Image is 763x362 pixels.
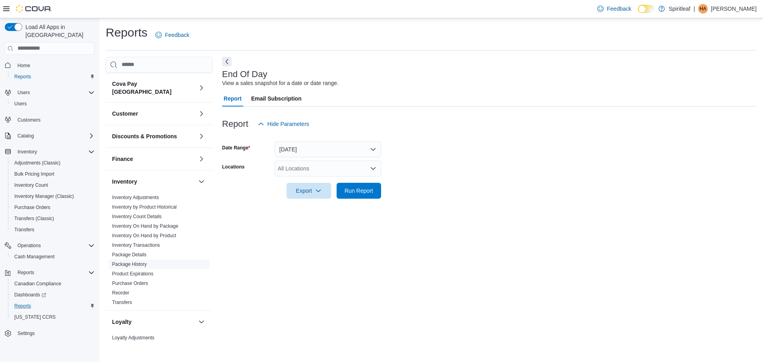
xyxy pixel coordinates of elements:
span: Run Report [345,187,373,195]
span: Transfers [14,226,34,233]
button: Users [8,98,98,109]
button: Cova Pay [GEOGRAPHIC_DATA] [112,80,195,96]
h1: Reports [106,25,147,41]
h3: Customer [112,110,138,118]
span: Bulk Pricing Import [14,171,54,177]
span: Feedback [607,5,631,13]
button: Hide Parameters [255,116,312,132]
span: Transfers [11,225,95,234]
span: Users [11,99,95,108]
button: [US_STATE] CCRS [8,312,98,323]
span: Email Subscription [251,91,302,106]
button: Home [2,60,98,71]
button: Adjustments (Classic) [8,157,98,168]
span: Inventory Count Details [112,213,162,220]
a: Inventory On Hand by Product [112,233,176,238]
a: Transfers [11,225,37,234]
a: Package Details [112,252,147,257]
button: Transfers [8,224,98,235]
button: Settings [2,327,98,339]
img: Cova [16,5,52,13]
button: Canadian Compliance [8,278,98,289]
span: Reorder [112,290,129,296]
label: Date Range [222,145,250,151]
button: Operations [2,240,98,251]
a: Loyalty Adjustments [112,335,155,341]
button: Discounts & Promotions [112,132,195,140]
a: Reports [11,72,34,81]
span: Home [14,60,95,70]
span: Washington CCRS [11,312,95,322]
button: Reports [2,267,98,278]
button: Catalog [2,130,98,141]
button: Operations [14,241,44,250]
span: Catalog [17,133,34,139]
button: Cash Management [8,251,98,262]
button: Inventory Count [8,180,98,191]
a: Feedback [152,27,192,43]
span: Bulk Pricing Import [11,169,95,179]
span: Operations [14,241,95,250]
a: Dashboards [8,289,98,300]
div: Loyalty [106,333,213,355]
a: Customers [14,115,44,125]
span: Purchase Orders [14,204,50,211]
span: Canadian Compliance [11,279,95,288]
span: Transfers (Classic) [14,215,54,222]
a: Inventory by Product Historical [112,204,177,210]
a: Inventory Count Details [112,214,162,219]
a: Home [14,61,33,70]
span: Reports [11,72,95,81]
a: Reports [11,301,34,311]
span: Users [17,89,30,96]
button: Inventory [2,146,98,157]
button: Bulk Pricing Import [8,168,98,180]
button: Discounts & Promotions [197,132,206,141]
span: Customers [14,115,95,125]
button: Reports [8,71,98,82]
span: Report [224,91,242,106]
span: Dashboards [14,292,46,298]
a: Inventory Manager (Classic) [11,192,77,201]
span: Export [291,183,326,199]
button: Finance [112,155,195,163]
a: Inventory Adjustments [112,195,159,200]
a: Settings [14,329,38,338]
span: Inventory [17,149,37,155]
span: Inventory Manager (Classic) [11,192,95,201]
span: Adjustments (Classic) [14,160,60,166]
span: Inventory Adjustments [112,194,159,201]
a: Purchase Orders [11,203,54,212]
span: Cash Management [14,254,54,260]
span: Dashboards [11,290,95,300]
span: Transfers [112,299,132,306]
span: Inventory Transactions [112,242,160,248]
span: Inventory Count [11,180,95,190]
span: Inventory Count [14,182,48,188]
button: [DATE] [275,141,381,157]
a: Feedback [594,1,634,17]
a: Canadian Compliance [11,279,64,288]
button: Inventory [197,177,206,186]
a: Users [11,99,30,108]
span: Inventory [14,147,95,157]
button: Loyalty [197,317,206,327]
span: Transfers (Classic) [11,214,95,223]
button: Users [14,88,33,97]
span: Reports [14,303,31,309]
h3: Loyalty [112,318,132,326]
p: Spiritleaf [669,4,690,14]
span: Product Expirations [112,271,153,277]
button: Customer [112,110,195,118]
h3: Report [222,119,248,129]
span: Home [17,62,30,69]
p: [PERSON_NAME] [711,4,757,14]
span: Inventory On Hand by Package [112,223,178,229]
span: HA [700,4,707,14]
span: Cash Management [11,252,95,261]
h3: End Of Day [222,70,267,79]
button: Loyalty [112,318,195,326]
a: Inventory Count [11,180,51,190]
